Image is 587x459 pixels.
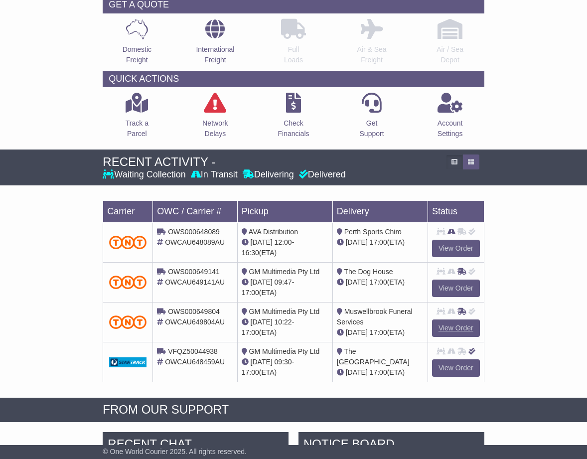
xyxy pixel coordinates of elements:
span: [DATE] [251,318,273,326]
a: View Order [432,280,480,297]
span: 09:30 [275,358,292,366]
span: Muswellbrook Funeral Services [337,307,413,326]
span: OWS000649804 [168,307,220,315]
div: (ETA) [337,277,424,288]
a: InternationalFreight [195,18,235,71]
span: 17:00 [242,368,259,376]
p: Full Loads [281,44,306,65]
img: GetCarrierServiceDarkLogo [109,357,147,367]
td: Carrier [103,200,153,222]
span: [DATE] [346,278,368,286]
div: (ETA) [337,327,424,338]
span: 17:00 [242,289,259,297]
span: 10:22 [275,318,292,326]
p: Air / Sea Depot [437,44,463,65]
p: Air & Sea Freight [357,44,386,65]
img: TNT_Domestic.png [109,236,147,249]
div: - (ETA) [242,277,328,298]
div: - (ETA) [242,317,328,338]
span: 17:00 [370,278,387,286]
div: Delivered [296,169,346,180]
td: Delivery [332,200,428,222]
span: © One World Courier 2025. All rights reserved. [103,448,247,456]
div: FROM OUR SUPPORT [103,403,484,417]
span: 09:47 [275,278,292,286]
div: QUICK ACTIONS [103,71,484,88]
span: [DATE] [346,328,368,336]
span: GM Multimedia Pty Ltd [249,268,320,276]
div: - (ETA) [242,357,328,378]
p: International Freight [196,44,234,65]
p: Domestic Freight [123,44,151,65]
div: In Transit [188,169,240,180]
span: 12:00 [275,238,292,246]
p: Track a Parcel [126,118,148,139]
span: OWCAU649141AU [165,278,225,286]
span: 17:00 [242,328,259,336]
span: OWCAU648459AU [165,358,225,366]
a: GetSupport [359,92,385,145]
div: Waiting Collection [103,169,188,180]
span: OWCAU648089AU [165,238,225,246]
span: GM Multimedia Pty Ltd [249,347,320,355]
span: OWS000649141 [168,268,220,276]
span: The [GEOGRAPHIC_DATA] [337,347,410,366]
span: 17:00 [370,328,387,336]
div: RECENT CHAT [103,432,289,459]
span: [DATE] [251,238,273,246]
span: VFQZ50044938 [168,347,218,355]
span: OWS000648089 [168,228,220,236]
div: - (ETA) [242,237,328,258]
span: [DATE] [251,358,273,366]
p: Check Financials [278,118,309,139]
span: [DATE] [346,238,368,246]
a: CheckFinancials [277,92,309,145]
p: Network Delays [202,118,228,139]
span: AVA Distribution [249,228,298,236]
p: Get Support [360,118,384,139]
p: Account Settings [438,118,463,139]
span: OWCAU649804AU [165,318,225,326]
span: GM Multimedia Pty Ltd [249,307,320,315]
a: NetworkDelays [202,92,228,145]
div: RECENT ACTIVITY - [103,155,440,169]
div: (ETA) [337,367,424,378]
span: 16:30 [242,249,259,257]
a: View Order [432,319,480,337]
span: Perth Sports Chiro [344,228,402,236]
td: OWC / Carrier # [153,200,237,222]
td: Pickup [237,200,332,222]
a: AccountSettings [437,92,463,145]
a: View Order [432,359,480,377]
img: TNT_Domestic.png [109,315,147,329]
span: 17:00 [370,368,387,376]
a: DomesticFreight [122,18,152,71]
a: Track aParcel [125,92,149,145]
span: [DATE] [251,278,273,286]
a: View Order [432,240,480,257]
div: (ETA) [337,237,424,248]
span: [DATE] [346,368,368,376]
span: The Dog House [344,268,393,276]
img: TNT_Domestic.png [109,276,147,289]
span: 17:00 [370,238,387,246]
div: NOTICE BOARD [298,432,484,459]
td: Status [428,200,484,222]
div: Delivering [240,169,296,180]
